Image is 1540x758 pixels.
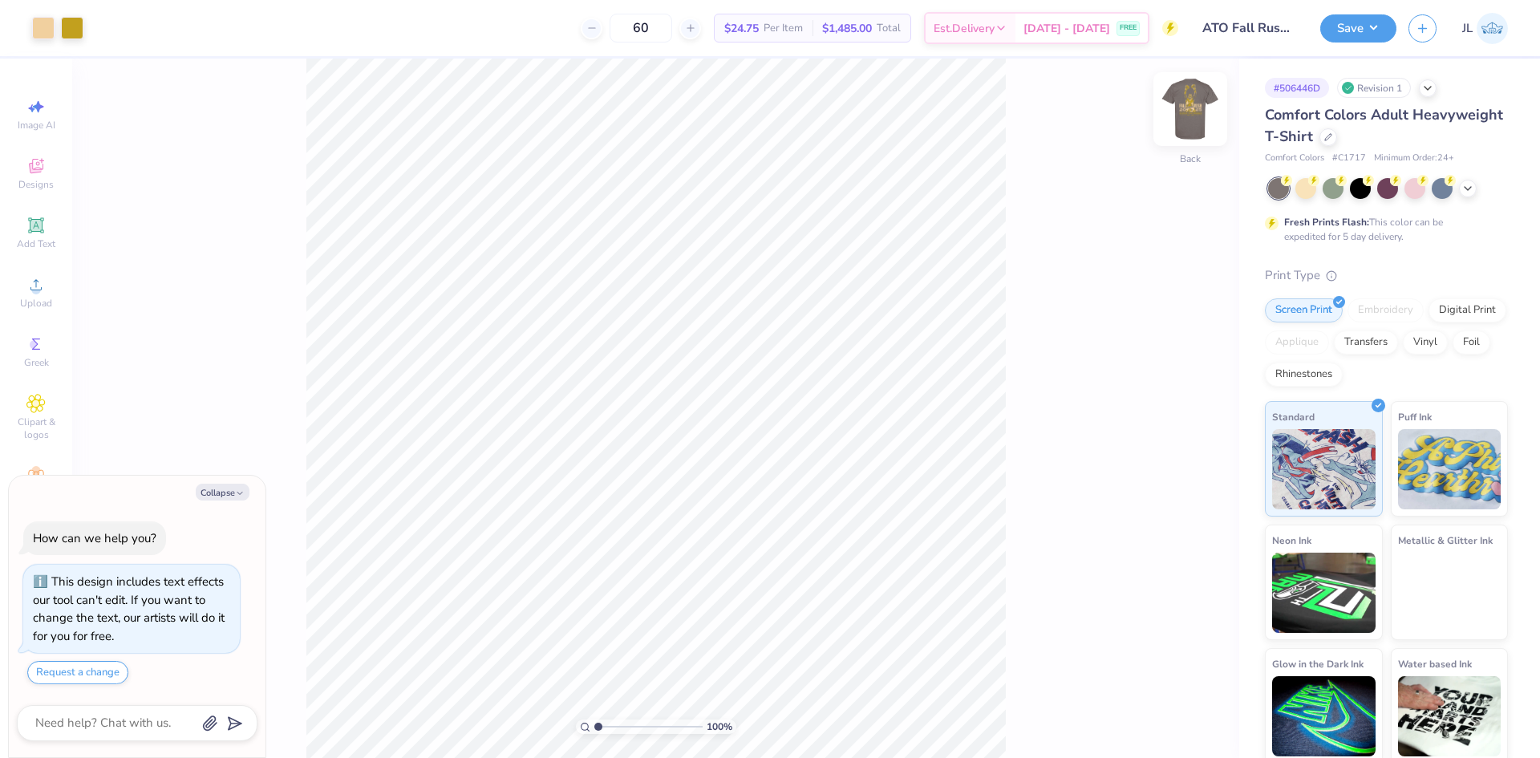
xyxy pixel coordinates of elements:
[33,574,225,644] div: This design includes text effects our tool can't edit. If you want to change the text, our artist...
[1398,655,1472,672] span: Water based Ink
[1180,152,1201,166] div: Back
[1462,19,1473,38] span: JL
[1272,676,1376,756] img: Glow in the Dark Ink
[724,20,759,37] span: $24.75
[1265,78,1329,98] div: # 506446D
[1265,363,1343,387] div: Rhinestones
[20,297,52,310] span: Upload
[1272,655,1364,672] span: Glow in the Dark Ink
[27,661,128,684] button: Request a change
[1347,298,1424,322] div: Embroidery
[1272,429,1376,509] img: Standard
[196,484,249,501] button: Collapse
[18,178,54,191] span: Designs
[1429,298,1506,322] div: Digital Print
[877,20,901,37] span: Total
[1284,215,1481,244] div: This color can be expedited for 5 day delivery.
[1398,408,1432,425] span: Puff Ink
[610,14,672,43] input: – –
[1320,14,1396,43] button: Save
[1272,532,1311,549] span: Neon Ink
[1023,20,1110,37] span: [DATE] - [DATE]
[1265,105,1503,146] span: Comfort Colors Adult Heavyweight T-Shirt
[18,119,55,132] span: Image AI
[33,530,156,546] div: How can we help you?
[1120,22,1137,34] span: FREE
[1398,553,1501,633] img: Metallic & Glitter Ink
[1332,152,1366,165] span: # C1717
[1158,77,1222,141] img: Back
[1265,152,1324,165] span: Comfort Colors
[934,20,995,37] span: Est. Delivery
[1265,266,1508,285] div: Print Type
[1398,429,1501,509] img: Puff Ink
[1462,13,1508,44] a: JL
[764,20,803,37] span: Per Item
[1272,408,1315,425] span: Standard
[1477,13,1508,44] img: Jairo Laqui
[1265,330,1329,355] div: Applique
[822,20,872,37] span: $1,485.00
[1403,330,1448,355] div: Vinyl
[1272,553,1376,633] img: Neon Ink
[1337,78,1411,98] div: Revision 1
[8,415,64,441] span: Clipart & logos
[24,356,49,369] span: Greek
[1374,152,1454,165] span: Minimum Order: 24 +
[1284,216,1369,229] strong: Fresh Prints Flash:
[1334,330,1398,355] div: Transfers
[17,237,55,250] span: Add Text
[1453,330,1490,355] div: Foil
[707,719,732,734] span: 100 %
[1190,12,1308,44] input: Untitled Design
[1265,298,1343,322] div: Screen Print
[1398,676,1501,756] img: Water based Ink
[1398,532,1493,549] span: Metallic & Glitter Ink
